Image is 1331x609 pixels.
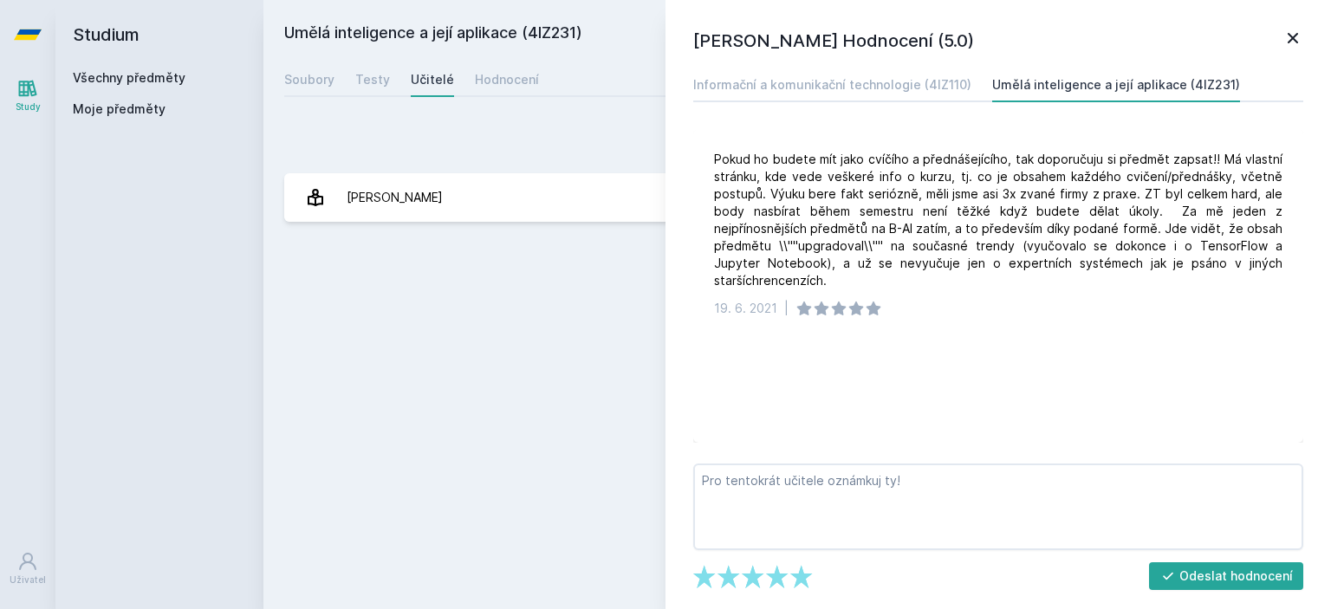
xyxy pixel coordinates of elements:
a: [PERSON_NAME] 1 hodnocení 5.0 [284,173,1310,222]
a: Study [3,69,52,122]
div: Study [16,100,41,113]
a: Všechny předměty [73,70,185,85]
div: Učitelé [411,71,454,88]
div: Testy [355,71,390,88]
h2: Umělá inteligence a její aplikace (4IZ231) [284,21,1116,49]
a: Učitelé [411,62,454,97]
a: Hodnocení [475,62,539,97]
a: Soubory [284,62,334,97]
div: Soubory [284,71,334,88]
div: Pokud ho budete mít jako cvíčího a přednášejícího, tak doporučuju si předmět zapsat!! Má vlastní ... [714,151,1282,289]
div: Uživatel [10,573,46,586]
div: [PERSON_NAME] [347,180,443,215]
a: Uživatel [3,542,52,595]
span: Moje předměty [73,100,166,118]
a: Testy [355,62,390,97]
div: Hodnocení [475,71,539,88]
